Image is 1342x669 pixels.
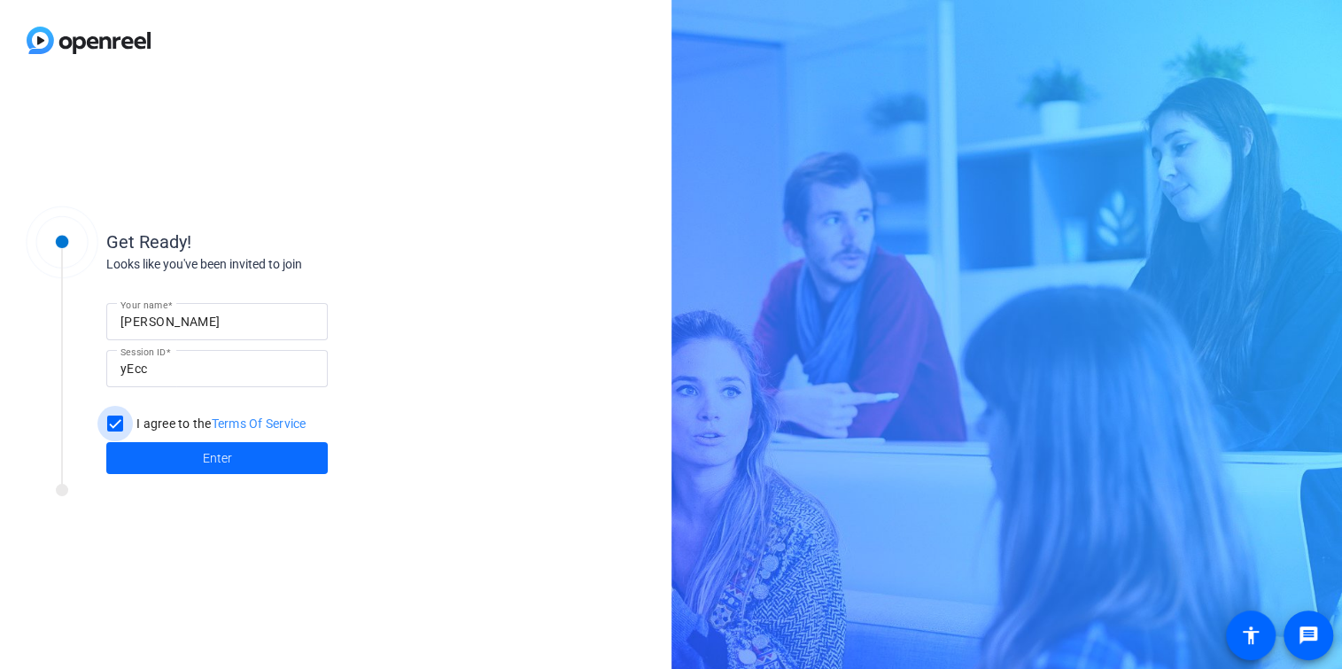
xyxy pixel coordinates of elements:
[120,299,167,310] mat-label: Your name
[203,449,232,468] span: Enter
[106,229,461,255] div: Get Ready!
[1298,625,1319,646] mat-icon: message
[120,346,166,357] mat-label: Session ID
[212,416,306,431] a: Terms Of Service
[133,415,306,432] label: I agree to the
[106,255,461,274] div: Looks like you've been invited to join
[106,442,328,474] button: Enter
[1240,625,1261,646] mat-icon: accessibility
